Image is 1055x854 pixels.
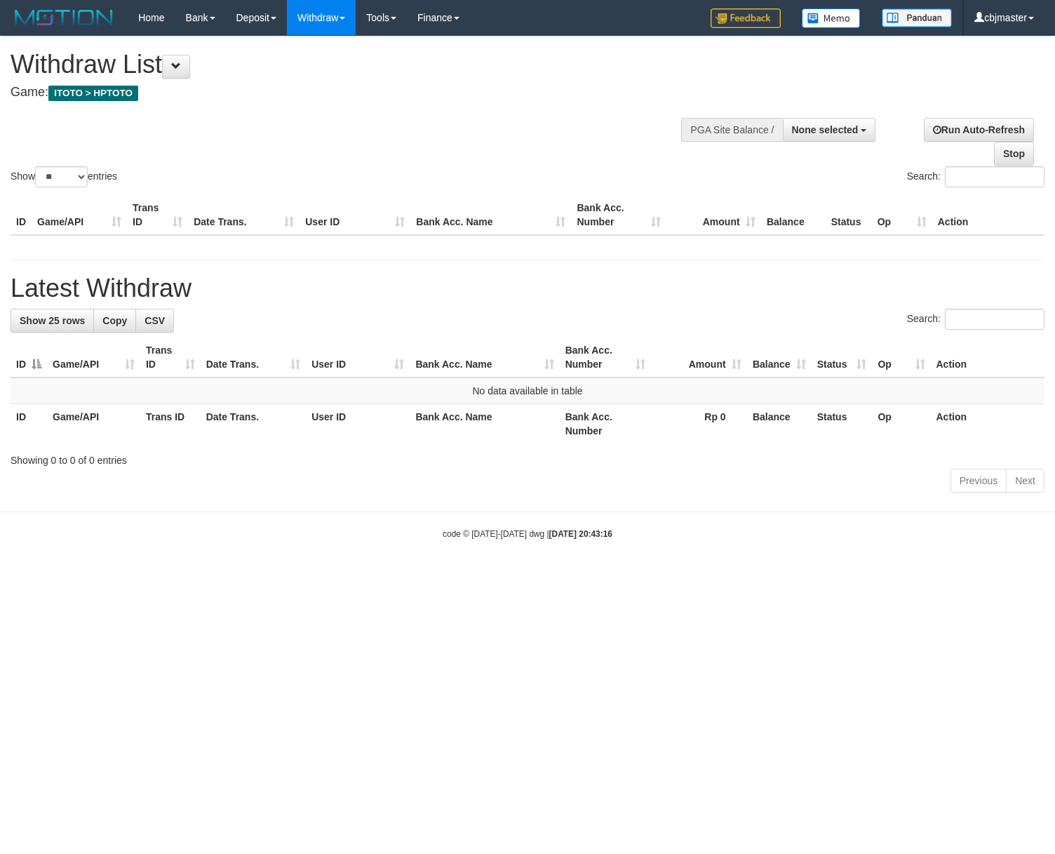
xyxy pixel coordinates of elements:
a: Run Auto-Refresh [924,118,1034,142]
th: User ID [306,404,410,444]
img: panduan.png [882,8,952,27]
th: Trans ID [127,195,188,235]
th: Bank Acc. Number [571,195,666,235]
th: Action [931,404,1045,444]
h1: Latest Withdraw [11,274,1044,302]
th: User ID [300,195,410,235]
th: Game/API: activate to sort column ascending [47,338,140,378]
button: None selected [783,118,876,142]
h1: Withdraw List [11,51,690,79]
th: Bank Acc. Number [560,404,652,444]
th: Bank Acc. Number: activate to sort column ascending [560,338,652,378]
th: Bank Acc. Name [410,195,571,235]
th: Amount [666,195,761,235]
small: code © [DATE]-[DATE] dwg | [443,529,612,539]
a: Show 25 rows [11,309,94,333]
th: Game/API [47,404,140,444]
th: Action [932,195,1044,235]
span: CSV [145,315,165,326]
th: Game/API [32,195,127,235]
th: Balance: activate to sort column ascending [747,338,812,378]
th: Status [812,404,873,444]
span: Show 25 rows [20,315,85,326]
th: Trans ID [140,404,201,444]
th: Op [872,404,930,444]
a: Next [1006,469,1044,493]
a: Copy [93,309,136,333]
th: Balance [761,195,826,235]
th: Date Trans.: activate to sort column ascending [201,338,307,378]
th: Date Trans. [188,195,300,235]
input: Search: [945,309,1044,330]
th: ID [11,195,32,235]
th: Bank Acc. Name [410,404,559,444]
h4: Game: [11,86,690,100]
th: Amount: activate to sort column ascending [651,338,746,378]
th: Bank Acc. Name: activate to sort column ascending [410,338,559,378]
label: Search: [907,309,1044,330]
th: ID: activate to sort column descending [11,338,47,378]
a: CSV [135,309,174,333]
span: ITOTO > HPTOTO [48,86,138,101]
th: User ID: activate to sort column ascending [306,338,410,378]
th: Trans ID: activate to sort column ascending [140,338,201,378]
th: ID [11,404,47,444]
div: Showing 0 to 0 of 0 entries [11,448,1044,467]
input: Search: [945,166,1044,187]
span: None selected [792,124,859,135]
select: Showentries [35,166,88,187]
div: PGA Site Balance / [681,118,782,142]
img: MOTION_logo.png [11,7,117,28]
th: Op: activate to sort column ascending [872,338,930,378]
span: Copy [102,315,127,326]
img: Feedback.jpg [711,8,781,28]
strong: [DATE] 20:43:16 [549,529,612,539]
td: No data available in table [11,378,1044,404]
th: Op [872,195,932,235]
th: Action [931,338,1045,378]
th: Balance [747,404,812,444]
a: Previous [950,469,1007,493]
th: Rp 0 [651,404,746,444]
label: Show entries [11,166,117,187]
th: Status [826,195,872,235]
img: Button%20Memo.svg [802,8,861,28]
th: Date Trans. [201,404,307,444]
a: Stop [994,142,1034,166]
label: Search: [907,166,1044,187]
th: Status: activate to sort column ascending [812,338,873,378]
